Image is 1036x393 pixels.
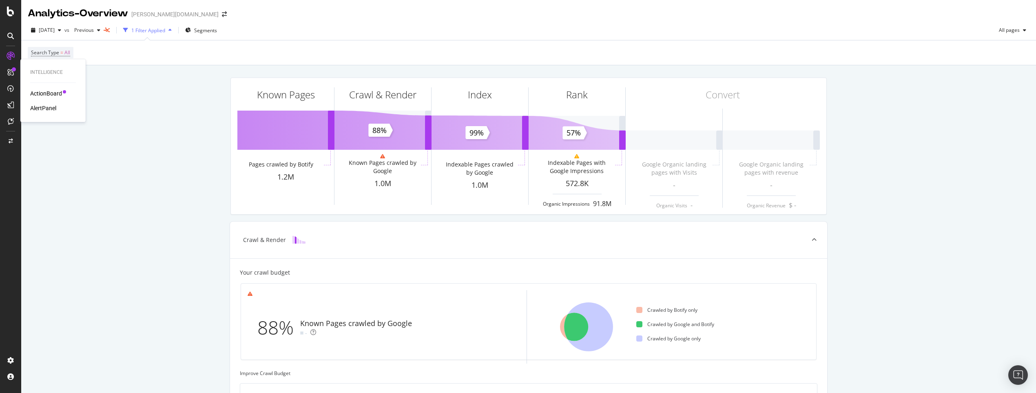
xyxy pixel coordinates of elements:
div: 572.8K [529,178,625,189]
div: Intelligence [30,69,76,76]
img: Equal [300,332,303,334]
div: Known Pages crawled by Google [346,159,419,175]
span: vs [64,27,71,33]
div: Indexable Pages crawled by Google [443,160,516,177]
div: [PERSON_NAME][DOMAIN_NAME] [131,10,219,18]
button: All pages [996,24,1029,37]
button: [DATE] [28,24,64,37]
div: Your crawl budget [240,269,290,277]
div: 91.8M [593,199,611,209]
div: Rank [566,88,588,102]
div: Analytics - Overview [28,7,128,20]
span: All pages [996,27,1020,33]
div: - [305,329,307,337]
button: Segments [182,24,220,37]
div: 1 Filter Applied [131,27,165,34]
div: arrow-right-arrow-left [222,11,227,17]
button: Previous [71,24,104,37]
div: Indexable Pages with Google Impressions [540,159,613,175]
div: Crawl & Render [243,236,286,244]
div: Crawl & Render [349,88,416,102]
div: Crawled by Botify only [636,306,697,313]
div: Known Pages [257,88,315,102]
span: Previous [71,27,94,33]
span: Search Type [31,49,59,56]
span: 2025 Aug. 25th [39,27,55,33]
span: = [60,49,63,56]
div: Open Intercom Messenger [1008,365,1028,385]
div: 88% [257,314,300,341]
a: AlertPanel [30,104,56,112]
div: Organic Impressions [543,200,590,207]
div: Pages crawled by Botify [249,160,313,169]
div: 1.0M [334,178,431,189]
div: 1.0M [432,180,528,191]
a: ActionBoard [30,89,62,98]
img: block-icon [292,236,305,244]
div: Improve Crawl Budget [240,370,817,377]
div: Known Pages crawled by Google [300,318,412,329]
span: Segments [194,27,217,34]
button: 1 Filter Applied [120,24,175,37]
div: Crawled by Google only [636,335,701,342]
div: Index [468,88,492,102]
span: All [64,47,70,58]
div: Crawled by Google and Botify [636,321,714,328]
div: 1.2M [237,172,334,182]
